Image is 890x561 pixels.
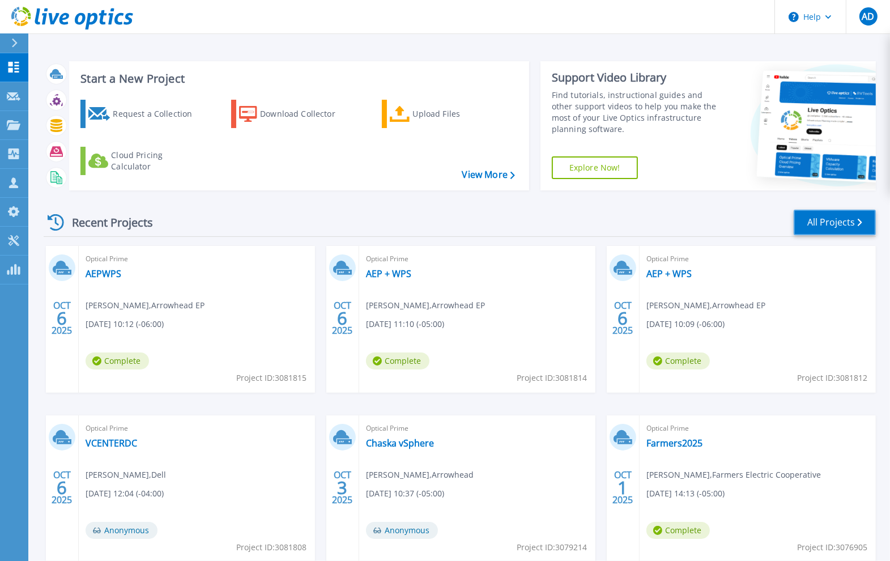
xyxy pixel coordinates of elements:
span: Optical Prime [86,253,308,265]
a: Farmers2025 [646,437,702,449]
div: OCT 2025 [51,467,73,508]
span: Project ID: 3081815 [236,372,306,384]
div: OCT 2025 [612,297,633,339]
span: Optical Prime [86,422,308,435]
span: Project ID: 3081812 [797,372,867,384]
span: Optical Prime [646,422,869,435]
a: All Projects [794,210,876,235]
span: [PERSON_NAME] , Arrowhead EP [366,299,485,312]
span: Complete [366,352,429,369]
span: Anonymous [86,522,157,539]
span: 3 [337,483,347,492]
a: AEPWPS [86,268,121,279]
a: Download Collector [231,100,357,128]
div: OCT 2025 [612,467,633,508]
span: Anonymous [366,522,438,539]
a: AEP + WPS [366,268,411,279]
span: [PERSON_NAME] , Farmers Electric Cooperative [646,469,821,481]
span: [PERSON_NAME] , Dell [86,469,166,481]
span: [DATE] 10:09 (-06:00) [646,318,725,330]
span: [DATE] 12:04 (-04:00) [86,487,164,500]
span: AD [862,12,874,21]
span: Optical Prime [366,253,589,265]
span: [DATE] 10:12 (-06:00) [86,318,164,330]
div: OCT 2025 [331,467,353,508]
span: Project ID: 3081808 [236,541,306,554]
span: 6 [57,483,67,492]
span: [DATE] 10:37 (-05:00) [366,487,444,500]
span: 1 [618,483,628,492]
a: AEP + WPS [646,268,692,279]
div: Find tutorials, instructional guides and other support videos to help you make the most of your L... [552,90,721,135]
a: Cloud Pricing Calculator [80,147,207,175]
div: OCT 2025 [51,297,73,339]
a: Chaska vSphere [366,437,434,449]
a: Upload Files [382,100,508,128]
span: [PERSON_NAME] , Arrowhead EP [646,299,765,312]
span: [PERSON_NAME] , Arrowhead EP [86,299,205,312]
div: Cloud Pricing Calculator [111,150,202,172]
div: Recent Projects [44,209,168,236]
span: 6 [618,313,628,323]
div: Download Collector [260,103,351,125]
span: Optical Prime [366,422,589,435]
span: Complete [646,522,710,539]
a: Explore Now! [552,156,638,179]
span: Project ID: 3076905 [797,541,867,554]
span: 6 [337,313,347,323]
a: VCENTERDC [86,437,137,449]
span: Project ID: 3079214 [517,541,587,554]
span: Complete [86,352,149,369]
div: OCT 2025 [331,297,353,339]
span: Project ID: 3081814 [517,372,587,384]
div: Request a Collection [113,103,203,125]
span: [DATE] 14:13 (-05:00) [646,487,725,500]
span: Optical Prime [646,253,869,265]
a: View More [462,169,515,180]
div: Support Video Library [552,70,721,85]
span: [DATE] 11:10 (-05:00) [366,318,444,330]
a: Request a Collection [80,100,207,128]
h3: Start a New Project [80,73,514,85]
div: Upload Files [413,103,504,125]
span: Complete [646,352,710,369]
span: 6 [57,313,67,323]
span: [PERSON_NAME] , Arrowhead [366,469,474,481]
